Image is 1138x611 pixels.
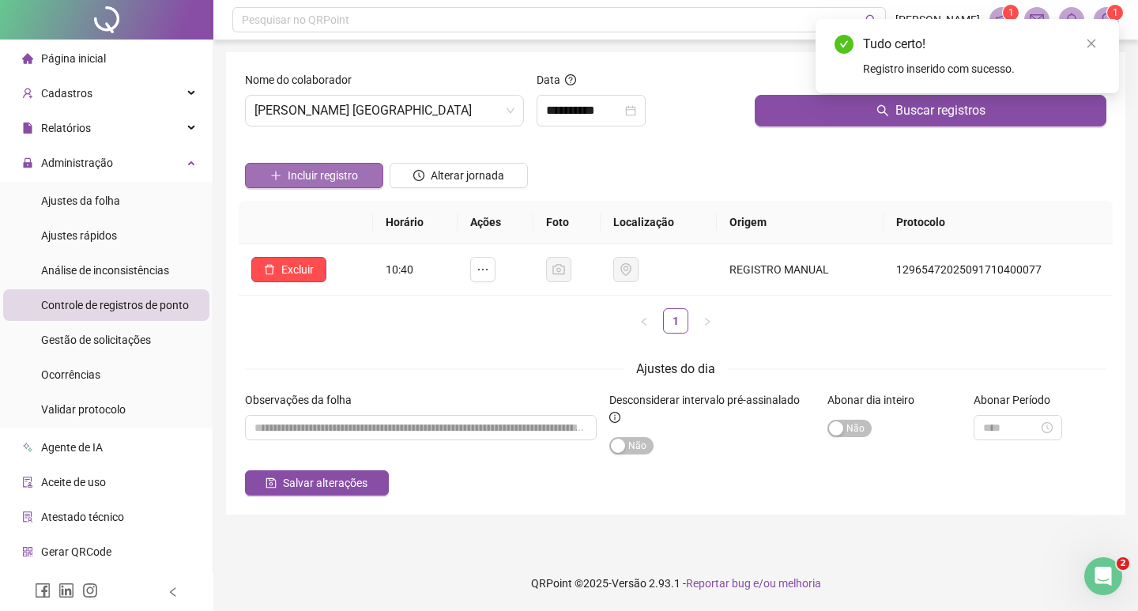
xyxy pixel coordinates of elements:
span: check-circle [835,35,853,54]
th: Localização [601,201,716,244]
span: Alterar jornada [431,167,504,184]
span: Desconsiderar intervalo pré-assinalado [609,394,800,406]
span: mail [1030,13,1044,27]
span: notification [995,13,1009,27]
span: lock [22,157,33,168]
a: 1 [664,309,688,333]
span: save [266,477,277,488]
span: Gerar QRCode [41,545,111,558]
th: Horário [373,201,458,244]
span: Buscar registros [895,101,985,120]
span: plus [270,170,281,181]
label: Observações da folha [245,391,362,409]
span: Incluir registro [288,167,358,184]
button: left [631,308,657,334]
th: Foto [533,201,601,244]
span: Controle de registros de ponto [41,299,189,311]
th: Protocolo [884,201,1113,244]
span: Análise de inconsistências [41,264,169,277]
span: question-circle [565,74,576,85]
li: Página anterior [631,308,657,334]
span: 1 [1113,7,1118,18]
span: Ocorrências [41,368,100,381]
span: info-circle [609,412,620,423]
span: search [865,14,877,26]
span: Relatórios [41,122,91,134]
span: Versão [612,577,646,590]
span: clock-circle [413,170,424,181]
td: 12965472025091710400077 [884,244,1113,296]
span: file [22,123,33,134]
td: REGISTRO MANUAL [717,244,884,296]
label: Abonar Período [974,391,1061,409]
span: linkedin [58,583,74,598]
span: Ajustes rápidos [41,229,117,242]
div: Registro inserido com sucesso. [863,60,1100,77]
button: Buscar registros [755,95,1106,126]
span: home [22,53,33,64]
span: Ajustes da folha [41,194,120,207]
sup: Atualize o seu contato no menu Meus Dados [1107,5,1123,21]
span: left [168,586,179,598]
span: Excluir [281,261,314,278]
button: Salvar alterações [245,470,389,496]
span: search [876,104,889,117]
span: Aceite de uso [41,476,106,488]
span: delete [264,264,275,275]
span: facebook [35,583,51,598]
span: Ajustes do dia [636,361,715,376]
button: Incluir registro [245,163,383,188]
span: [PERSON_NAME] [895,11,980,28]
span: Salvar alterações [283,474,367,492]
iframe: Intercom live chat [1084,557,1122,595]
span: Reportar bug e/ou melhoria [686,577,821,590]
span: 10:40 [386,263,413,276]
span: Administração [41,157,113,169]
button: Excluir [251,257,326,282]
footer: QRPoint © 2025 - 2.93.1 - [213,556,1138,611]
span: user-add [22,88,33,99]
span: Agente de IA [41,441,103,454]
span: ellipsis [477,263,489,276]
label: Nome do colaborador [245,71,362,89]
button: right [695,308,720,334]
span: 1 [1008,7,1014,18]
span: Validar protocolo [41,403,126,416]
li: Próxima página [695,308,720,334]
span: JANE R. SALDANHA [254,96,514,126]
div: Tudo certo! [863,35,1100,54]
span: instagram [82,583,98,598]
span: Data [537,74,560,86]
span: bell [1065,13,1079,27]
span: Gestão de solicitações [41,334,151,346]
span: solution [22,511,33,522]
span: 2 [1117,557,1129,570]
li: 1 [663,308,688,334]
button: Alterar jornada [390,163,528,188]
sup: 1 [1003,5,1019,21]
span: Atestado técnico [41,511,124,523]
th: Origem [717,201,884,244]
a: Close [1083,35,1100,52]
span: Página inicial [41,52,106,65]
span: close [1086,38,1097,49]
a: Alterar jornada [390,171,528,183]
span: right [703,317,712,326]
label: Abonar dia inteiro [827,391,925,409]
span: left [639,317,649,326]
span: audit [22,477,33,488]
span: Cadastros [41,87,92,100]
span: qrcode [22,546,33,557]
th: Ações [458,201,533,244]
img: 84569 [1095,8,1118,32]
